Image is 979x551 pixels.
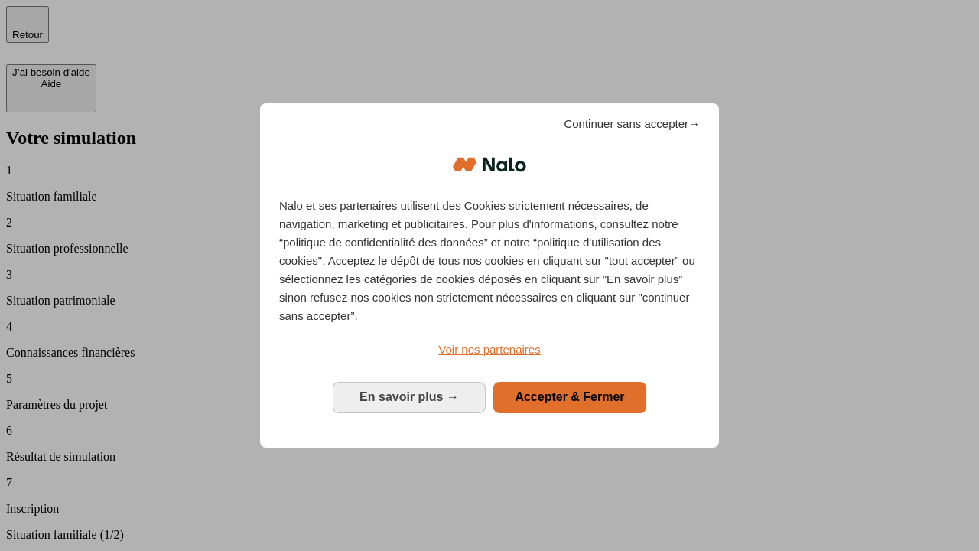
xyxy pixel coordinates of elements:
button: Accepter & Fermer: Accepter notre traitement des données et fermer [493,382,646,412]
div: Bienvenue chez Nalo Gestion du consentement [260,103,719,447]
span: Voir nos partenaires [438,343,540,356]
p: Nalo et ses partenaires utilisent des Cookies strictement nécessaires, de navigation, marketing e... [279,197,700,325]
a: Voir nos partenaires [279,341,700,359]
span: Continuer sans accepter→ [564,115,700,133]
span: Accepter & Fermer [515,390,624,403]
button: En savoir plus: Configurer vos consentements [333,382,486,412]
img: Logo [453,142,526,187]
span: En savoir plus → [359,390,459,403]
